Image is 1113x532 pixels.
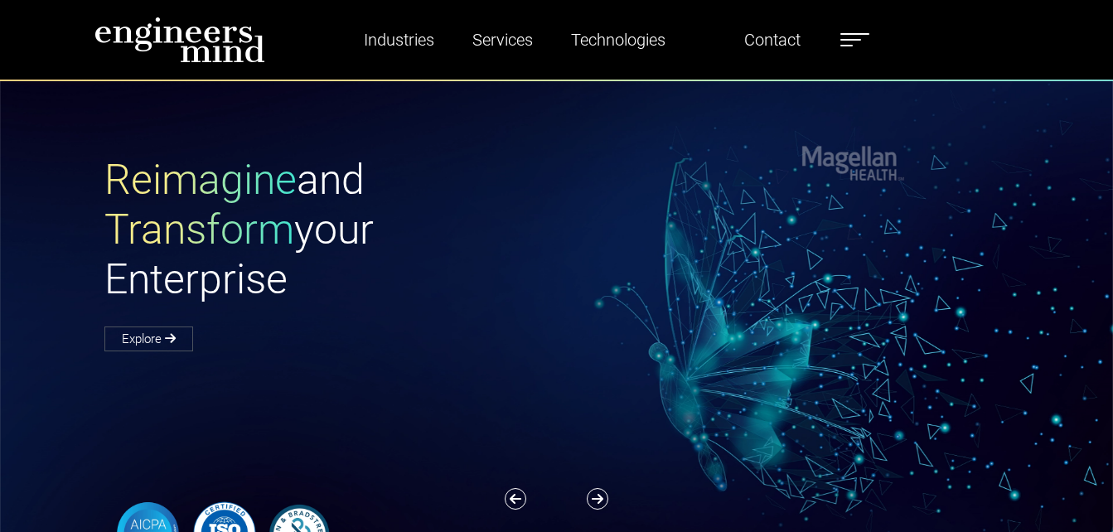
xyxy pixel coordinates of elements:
[104,155,557,304] h1: and your Enterprise
[104,206,294,254] span: Transform
[738,21,807,59] a: Contact
[104,326,193,351] a: Explore
[104,156,297,204] span: Reimagine
[466,21,540,59] a: Services
[564,21,672,59] a: Technologies
[357,21,441,59] a: Industries
[94,17,265,63] img: logo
